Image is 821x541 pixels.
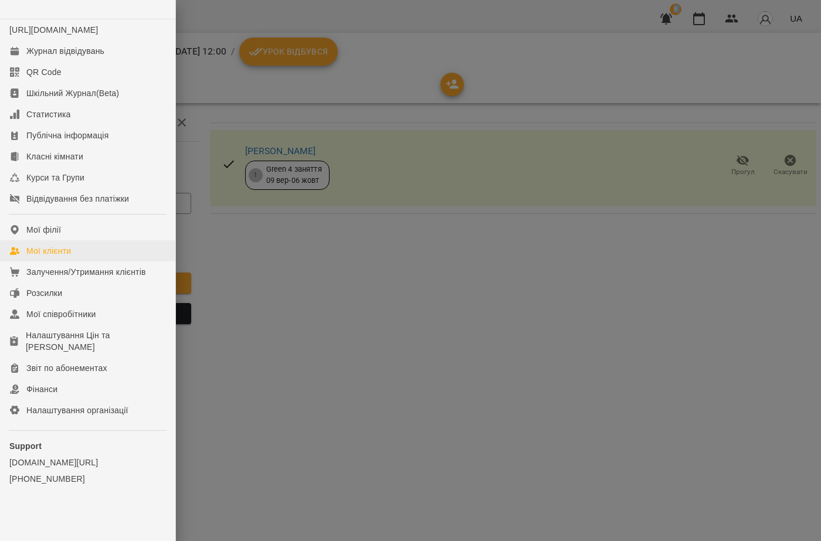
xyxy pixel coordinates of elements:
[26,193,129,205] div: Відвідування без платіжки
[26,130,108,141] div: Публічна інформація
[9,457,166,468] a: [DOMAIN_NAME][URL]
[9,440,166,452] p: Support
[26,45,104,57] div: Журнал відвідувань
[26,383,57,395] div: Фінанси
[26,404,128,416] div: Налаштування організації
[9,473,166,485] a: [PHONE_NUMBER]
[26,224,61,236] div: Мої філії
[26,362,107,374] div: Звіт по абонементах
[26,329,166,353] div: Налаштування Цін та [PERSON_NAME]
[26,108,71,120] div: Статистика
[26,308,96,320] div: Мої співробітники
[26,87,119,99] div: Шкільний Журнал(Beta)
[26,266,146,278] div: Залучення/Утримання клієнтів
[9,25,98,35] a: [URL][DOMAIN_NAME]
[26,66,62,78] div: QR Code
[26,245,71,257] div: Мої клієнти
[26,151,83,162] div: Класні кімнати
[26,287,62,299] div: Розсилки
[26,172,84,183] div: Курси та Групи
